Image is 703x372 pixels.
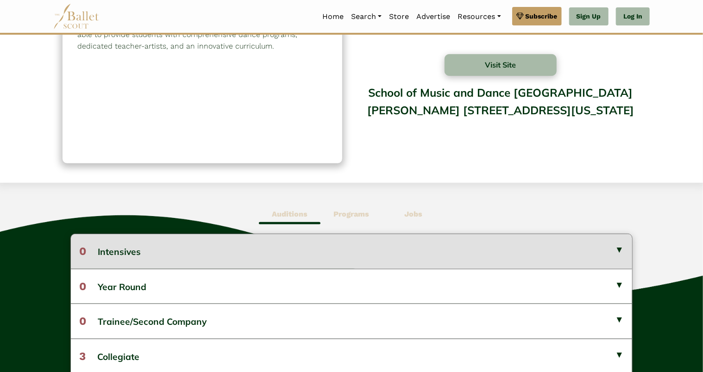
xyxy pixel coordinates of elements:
span: 0 [79,280,86,293]
span: 3 [79,350,86,363]
b: Jobs [404,210,422,218]
a: Subscribe [512,7,562,25]
span: 0 [79,245,86,258]
a: Store [385,7,413,26]
a: Advertise [413,7,454,26]
a: Search [347,7,385,26]
span: Subscribe [526,11,558,21]
button: Visit Site [445,54,557,76]
button: 0Trainee/Second Company [71,304,632,338]
b: Auditions [272,210,308,218]
a: Home [319,7,347,26]
div: School of Music and Dance [GEOGRAPHIC_DATA][PERSON_NAME] [STREET_ADDRESS][US_STATE] [361,79,640,154]
a: Log In [616,7,650,26]
b: Programs [333,210,369,218]
button: 0Year Round [71,269,632,304]
a: Resources [454,7,504,26]
a: Sign Up [569,7,609,26]
button: 0Intensives [71,234,632,268]
span: 0 [79,315,86,328]
img: gem.svg [516,11,524,21]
